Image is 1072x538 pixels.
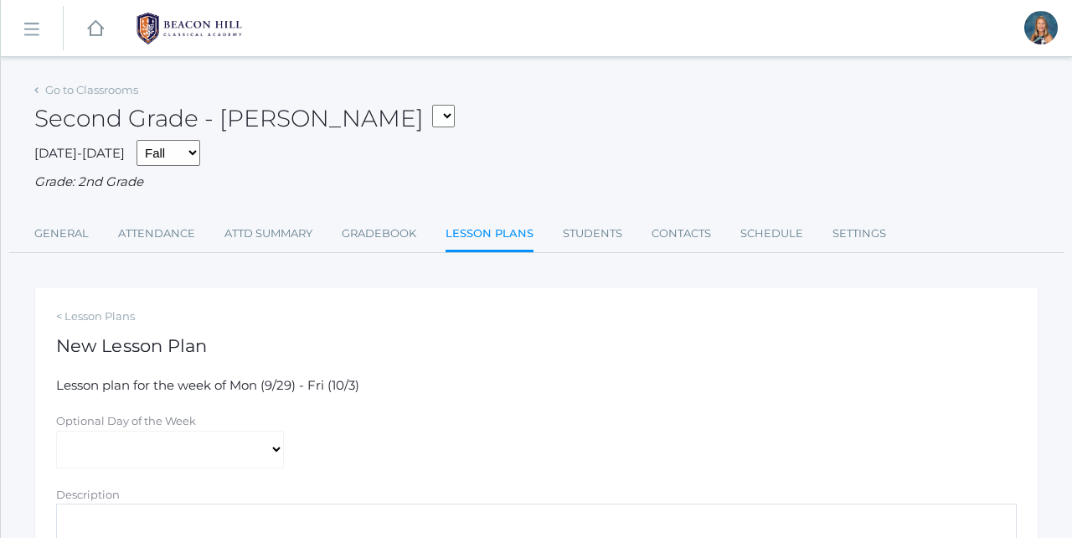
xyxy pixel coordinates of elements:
[56,336,1017,355] h1: New Lesson Plan
[56,308,1017,325] a: < Lesson Plans
[34,217,89,251] a: General
[56,414,196,427] label: Optional Day of the Week
[1024,11,1058,44] div: Courtney Nicholls
[652,217,711,251] a: Contacts
[224,217,312,251] a: Attd Summary
[56,488,120,501] label: Description
[34,106,455,132] h2: Second Grade - [PERSON_NAME]
[126,8,252,49] img: BHCALogos-05-308ed15e86a5a0abce9b8dd61676a3503ac9727e845dece92d48e8588c001991.png
[740,217,803,251] a: Schedule
[34,145,125,161] span: [DATE]-[DATE]
[832,217,886,251] a: Settings
[446,217,533,253] a: Lesson Plans
[118,217,195,251] a: Attendance
[563,217,622,251] a: Students
[342,217,416,251] a: Gradebook
[45,83,138,96] a: Go to Classrooms
[34,173,1038,192] div: Grade: 2nd Grade
[56,377,359,393] span: Lesson plan for the week of Mon (9/29) - Fri (10/3)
